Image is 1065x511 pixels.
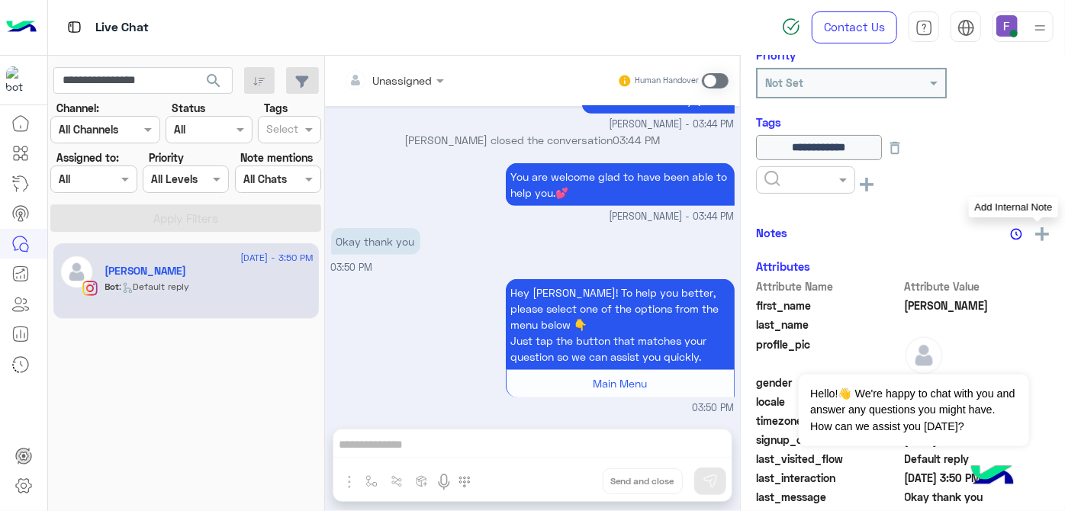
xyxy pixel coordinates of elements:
[756,451,902,467] span: last_visited_flow
[6,11,37,43] img: Logo
[756,278,902,294] span: Attribute Name
[506,163,735,206] p: 18/8/2025, 3:44 PM
[905,336,943,374] img: defaultAdmin.png
[996,15,1018,37] img: userImage
[95,18,149,38] p: Live Chat
[756,374,902,390] span: gender
[240,149,313,166] label: Note mentions
[6,66,34,94] img: 317874714732967
[610,210,735,224] span: [PERSON_NAME] - 03:44 PM
[756,259,810,273] h6: Attributes
[756,226,787,239] h6: Notes
[264,100,288,116] label: Tags
[149,149,184,166] label: Priority
[756,317,902,333] span: last_name
[60,255,94,289] img: defaultAdmin.png
[610,117,735,132] span: [PERSON_NAME] - 03:44 PM
[905,489,1051,505] span: Okay thank you
[756,413,902,429] span: timezone
[966,450,1019,503] img: hulul-logo.png
[120,281,190,292] span: : Default reply
[905,278,1051,294] span: Attribute Value
[1010,228,1022,240] img: notes
[756,336,902,371] span: profile_pic
[50,204,321,232] button: Apply Filters
[264,121,298,140] div: Select
[915,19,933,37] img: tab
[204,72,223,90] span: search
[613,133,661,146] span: 03:44 PM
[756,115,1050,129] h6: Tags
[1035,227,1049,241] img: add
[105,265,187,278] h5: Lara
[82,281,98,296] img: Instagram
[635,75,699,87] small: Human Handover
[756,394,902,410] span: locale
[905,451,1051,467] span: Default reply
[593,377,647,390] span: Main Menu
[905,470,1051,486] span: 2025-08-18T12:50:55.712Z
[65,18,84,37] img: tab
[1031,18,1050,37] img: profile
[56,149,119,166] label: Assigned to:
[957,19,975,37] img: tab
[331,228,420,255] p: 18/8/2025, 3:50 PM
[756,297,902,313] span: first_name
[195,67,233,100] button: search
[331,132,735,148] p: [PERSON_NAME] closed the conversation
[240,251,313,265] span: [DATE] - 3:50 PM
[331,262,373,273] span: 03:50 PM
[56,100,99,116] label: Channel:
[812,11,897,43] a: Contact Us
[756,48,796,62] h6: Priority
[506,279,735,370] p: 18/8/2025, 3:50 PM
[756,432,902,448] span: signup_date
[782,18,800,36] img: spinner
[756,489,902,505] span: last_message
[905,297,1051,313] span: Lara
[909,11,939,43] a: tab
[603,468,683,494] button: Send and close
[172,100,205,116] label: Status
[105,281,120,292] span: Bot
[756,470,902,486] span: last_interaction
[799,374,1028,446] span: Hello!👋 We're happy to chat with you and answer any questions you might have. How can we assist y...
[693,401,735,416] span: 03:50 PM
